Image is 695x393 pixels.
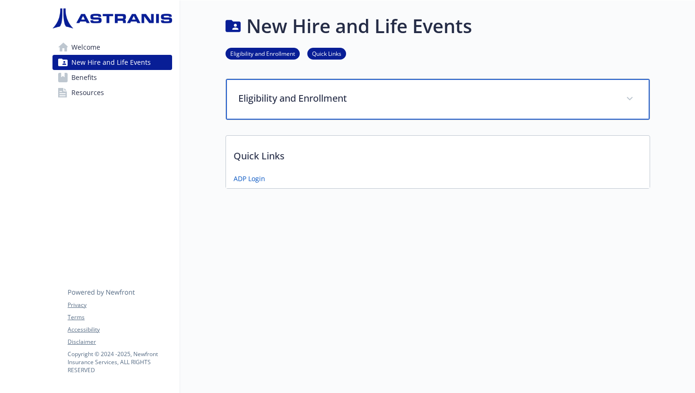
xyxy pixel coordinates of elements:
[68,350,172,374] p: Copyright © 2024 - 2025 , Newfront Insurance Services, ALL RIGHTS RESERVED
[68,338,172,346] a: Disclaimer
[238,91,615,105] p: Eligibility and Enrollment
[52,85,172,100] a: Resources
[307,49,346,58] a: Quick Links
[246,12,472,40] h1: New Hire and Life Events
[71,40,100,55] span: Welcome
[68,325,172,334] a: Accessibility
[226,49,300,58] a: Eligibility and Enrollment
[68,313,172,322] a: Terms
[52,70,172,85] a: Benefits
[234,174,265,183] a: ADP Login
[226,136,650,171] p: Quick Links
[226,79,650,120] div: Eligibility and Enrollment
[71,85,104,100] span: Resources
[68,301,172,309] a: Privacy
[71,55,151,70] span: New Hire and Life Events
[71,70,97,85] span: Benefits
[52,55,172,70] a: New Hire and Life Events
[52,40,172,55] a: Welcome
